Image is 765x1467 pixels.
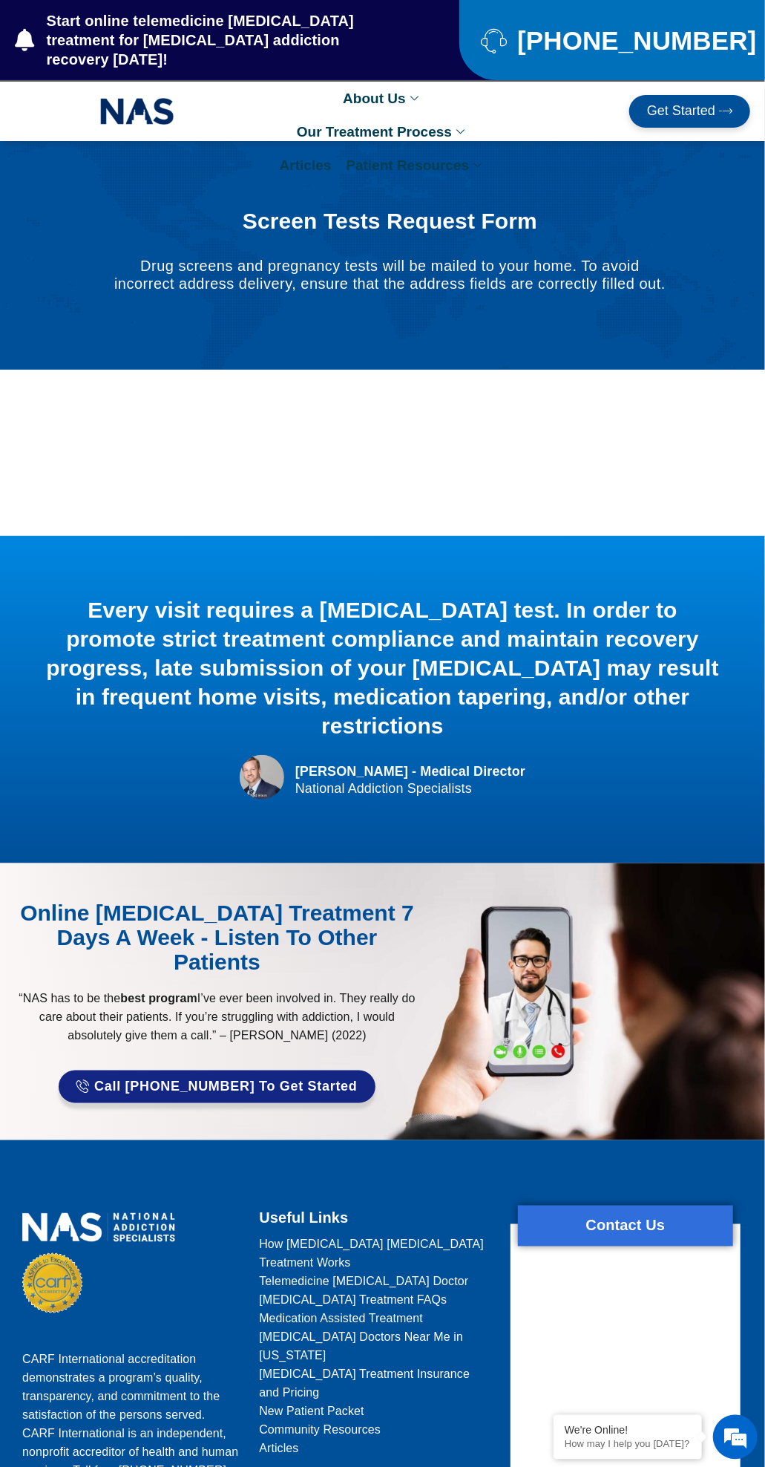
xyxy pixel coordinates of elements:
[259,1440,298,1458] span: Articles
[259,1440,492,1458] a: Articles
[565,1439,691,1450] p: How may I help you today?
[7,405,283,457] textarea: Type your message and hit 'Enter'
[43,11,400,69] span: Start online telemedicine [MEDICAL_DATA] treatment for [MEDICAL_DATA] addiction recovery [DATE]!
[259,1235,492,1272] a: How [MEDICAL_DATA] [MEDICAL_DATA] Treatment Works
[259,1328,492,1365] a: [MEDICAL_DATA] Doctors Near Me in [US_STATE]
[647,104,715,119] span: Get Started
[86,187,205,337] span: We're online!
[240,755,284,800] img: national addictiion specialists suboxone doctors dr chad elkin
[513,31,756,50] span: [PHONE_NUMBER]
[259,1402,364,1421] span: New Patient Packet
[16,76,39,99] div: Navigation go back
[259,1272,492,1291] a: Telemedicine [MEDICAL_DATA] Doctor
[259,1365,492,1402] a: [MEDICAL_DATA] Treatment Insurance and Pricing
[259,1402,492,1421] a: New Patient Packet
[295,782,525,795] div: National Addiction Specialists
[94,1079,358,1094] span: Call [PHONE_NUMBER] to Get Started
[22,1213,175,1242] img: national addiction specialists online suboxone doctors clinic for opioid addiction treatment
[629,95,750,128] a: Get Started
[259,1291,492,1310] a: [MEDICAL_DATA] Treatment FAQs
[243,7,279,43] div: Minimize live chat window
[259,1206,492,1232] h2: Useful Links
[120,992,197,1004] strong: best program
[259,1421,381,1440] span: Community Resources
[15,901,419,974] div: Online [MEDICAL_DATA] Treatment 7 Days A Week - Listen to Other Patients
[112,208,669,235] h1: Screen Tests Request Form
[272,148,339,182] a: Articles
[112,257,669,293] p: Drug screens and pregnancy tests will be mailed to your home. To avoid incorrect address delivery...
[335,82,429,115] a: About Us
[565,1425,691,1437] div: We're Online!
[295,762,525,782] div: [PERSON_NAME] - Medical Director
[22,1253,82,1313] img: CARF Seal
[518,1213,732,1239] h2: Contact Us
[45,595,720,740] div: Every visit requires a [MEDICAL_DATA] test. In order to promote strict treatment compliance and m...
[59,1071,375,1103] a: Call [PHONE_NUMBER] to Get Started
[482,27,728,53] a: [PHONE_NUMBER]
[99,78,272,97] div: Chat with us now
[100,94,174,128] img: NAS_email_signature-removebg-preview.png
[259,1310,492,1328] a: Medication Assisted Treatment
[259,1272,468,1291] span: Telemedicine [MEDICAL_DATA] Doctor
[338,148,493,182] a: Patient Resources
[15,989,419,1045] p: “NAS has to be the I’ve ever been involved in. They really do care about their patients. If you’r...
[259,1310,423,1328] span: Medication Assisted Treatment
[259,1291,447,1310] span: [MEDICAL_DATA] Treatment FAQs
[289,115,476,148] a: Our Treatment Process
[259,1421,492,1440] a: Community Resources
[15,11,400,69] a: Start online telemedicine [MEDICAL_DATA] treatment for [MEDICAL_DATA] addiction recovery [DATE]!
